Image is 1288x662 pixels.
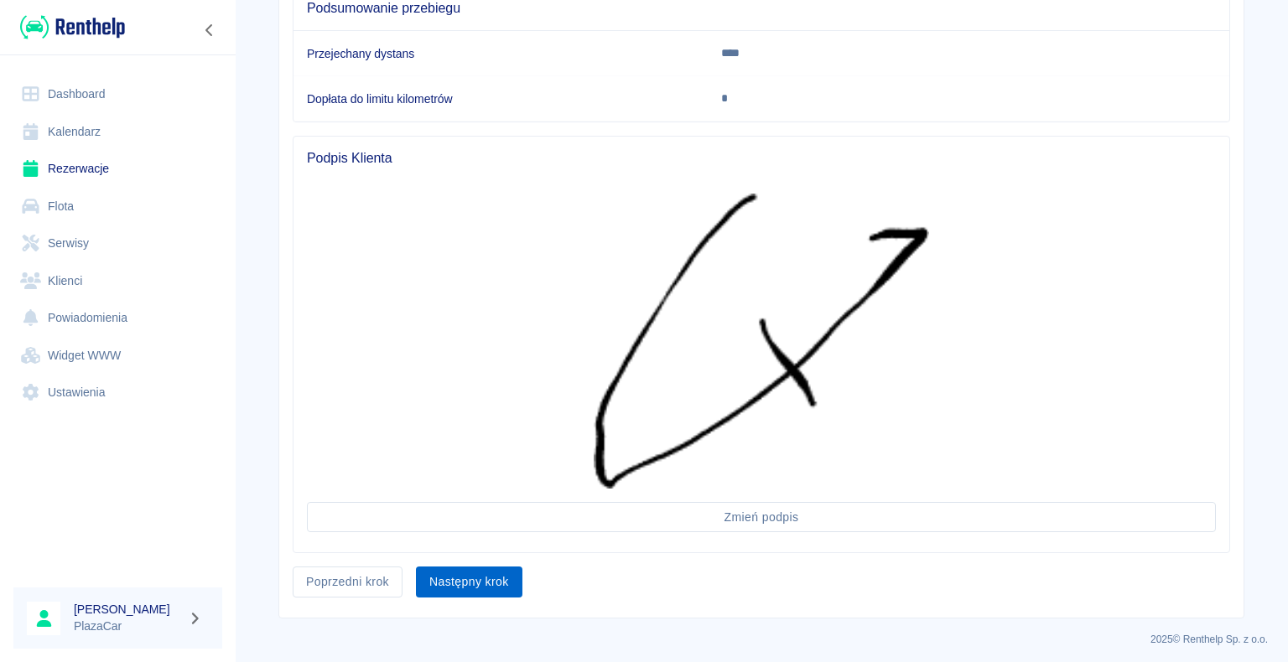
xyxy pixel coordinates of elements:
[307,150,1216,167] span: Podpis Klienta
[74,618,181,635] p: PlazaCar
[13,225,222,262] a: Serwisy
[13,374,222,411] a: Ustawienia
[13,150,222,188] a: Rezerwacje
[74,601,181,618] h6: [PERSON_NAME]
[13,299,222,337] a: Powiadomienia
[416,566,522,597] button: Następny krok
[307,502,1216,533] button: Zmień podpis
[255,632,1268,647] p: 2025 © Renthelp Sp. z o.o.
[594,194,929,489] img: Podpis
[13,262,222,300] a: Klienci
[20,13,125,41] img: Renthelp logo
[13,13,125,41] a: Renthelp logo
[13,75,222,113] a: Dashboard
[307,91,694,107] h6: Dopłata do limitu kilometrów
[13,188,222,225] a: Flota
[197,19,222,41] button: Zwiń nawigację
[13,113,222,151] a: Kalendarz
[307,45,694,62] h6: Przejechany dystans
[293,566,402,597] button: Poprzedni krok
[13,337,222,375] a: Widget WWW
